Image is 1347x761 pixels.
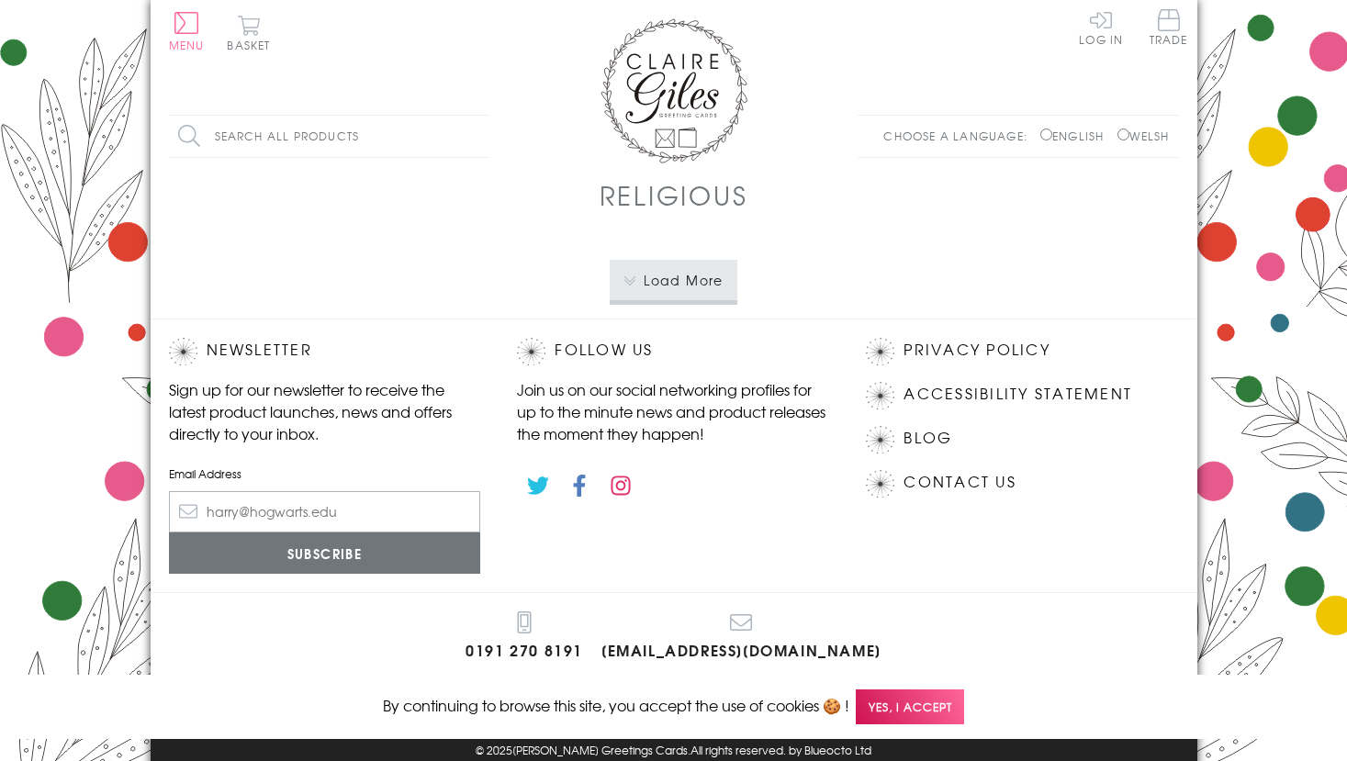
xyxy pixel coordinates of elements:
label: English [1040,128,1113,144]
input: English [1040,129,1052,140]
input: Welsh [1117,129,1129,140]
a: Blog [904,426,952,451]
button: Basket [224,15,275,50]
input: Search all products [169,116,490,157]
a: Privacy Policy [904,338,1050,363]
a: Log In [1079,9,1123,45]
input: Search [472,116,490,157]
a: by Blueocto Ltd [789,742,871,761]
p: Sign up for our newsletter to receive the latest product launches, news and offers directly to yo... [169,378,481,444]
input: Subscribe [169,532,481,574]
p: Join us on our social networking profiles for up to the minute news and product releases the mome... [517,378,829,444]
a: Contact Us [904,470,1016,495]
span: Yes, I accept [856,689,964,725]
input: harry@hogwarts.edu [169,491,481,532]
a: Accessibility Statement [904,382,1132,407]
label: Email Address [169,465,481,482]
a: [EMAIL_ADDRESS][DOMAIN_NAME] [601,611,881,664]
span: Menu [169,37,205,53]
h1: Religious [600,176,748,214]
p: Choose a language: [883,128,1037,144]
button: Load More [610,260,737,300]
a: Trade [1150,9,1188,49]
span: Trade [1150,9,1188,45]
img: Claire Giles Greetings Cards [601,18,747,163]
p: © 2025 . [169,742,1179,758]
button: Menu [169,12,205,50]
span: All rights reserved. [690,742,786,758]
h2: Newsletter [169,338,481,365]
a: 0191 270 8191 [466,611,583,664]
a: [PERSON_NAME] Greetings Cards [512,742,688,761]
label: Welsh [1117,128,1170,144]
h2: Follow Us [517,338,829,365]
